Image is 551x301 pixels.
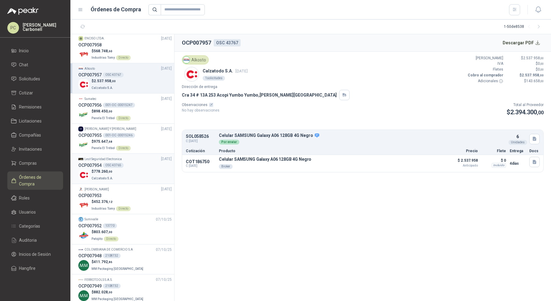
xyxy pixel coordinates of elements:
[92,229,118,235] p: $
[84,127,136,131] p: [PERSON_NAME] Y [PERSON_NAME]
[92,199,131,205] p: $
[19,47,29,54] span: Inicio
[161,36,172,42] span: [DATE]
[156,277,172,283] span: 07/10/25
[219,140,239,145] div: Por enviar
[447,149,478,153] p: Precio
[78,217,172,242] a: Company LogoSumivalle07/10/25 OCP00795213770Company Logo$803.607,00PatojitoDirecto
[219,164,233,169] div: Broker
[92,48,131,54] p: $
[78,192,102,199] h3: OCP007953
[523,56,544,60] span: 2.537.958
[19,209,36,215] span: Usuarios
[23,23,63,31] p: [PERSON_NAME] Carbonell
[78,127,83,131] img: Company Logo
[219,157,311,162] p: Celular SAMSUNG Galaxy A06 128GB 4G Negro
[94,109,112,113] span: 898.450
[529,149,540,153] p: Docs
[510,108,544,116] span: 2.394.300
[507,78,544,84] p: $
[507,108,544,117] p: $
[19,75,40,82] span: Solicitudes
[78,96,172,121] a: Company LogoSumatec[DATE] OCP007956001-OC -00015247Company Logo$898.450,00Panela El TrébolDirecto
[507,67,544,72] p: $
[94,49,112,53] span: 568.748
[78,36,172,61] a: ENCISO LTDA.[DATE] OCP007958Company Logo$568.748,60Industrias TomyDirecto
[111,79,116,83] span: ,00
[92,108,131,114] p: $
[108,200,112,204] span: ,12
[186,159,215,164] p: COT186750
[507,102,544,108] p: Total al Proveedor
[104,237,118,241] div: Directo
[7,7,39,15] img: Logo peakr
[92,267,143,270] span: MM Packaging [GEOGRAPHIC_DATA]
[108,291,112,294] span: ,00
[7,206,63,218] a: Usuarios
[116,55,131,60] div: Directo
[186,134,215,139] p: SOL058526
[186,164,215,168] span: C: [DATE]
[94,290,112,294] span: 882.028
[92,139,131,145] p: $
[103,223,117,228] div: 13770
[7,73,63,85] a: Solicitudes
[92,169,114,174] p: $
[78,252,102,259] h3: OCP007948
[84,217,98,222] p: Sumivalle
[94,79,116,83] span: 2.537.958
[78,42,102,48] h3: OCP007958
[19,61,28,68] span: Chat
[78,66,172,91] a: Company LogoAlkosto[DATE] OCP007957OSC 43767Company Logo$2.537.958,00Calzatodo S.A.
[19,223,40,229] span: Categorías
[92,259,144,265] p: $
[84,187,109,192] p: [PERSON_NAME]
[92,297,143,301] span: MM Packaging [GEOGRAPHIC_DATA]
[92,146,115,150] span: Panela El Trébol
[7,22,19,34] div: PC
[94,139,112,144] span: 975.647
[510,149,526,153] p: Entrega
[103,163,124,168] div: OSC 43765
[161,126,172,132] span: [DATE]
[7,143,63,155] a: Invitaciones
[78,230,89,241] img: Company Logo
[504,22,544,32] div: 1 - 50 de 8538
[161,156,172,162] span: [DATE]
[508,140,527,145] div: Unidades
[92,289,144,295] p: $
[447,157,478,167] p: $ 2.537.958
[84,157,122,162] p: Lest Seguridad Electronica
[108,260,112,264] span: ,86
[78,157,83,162] img: Company Logo
[186,139,215,144] span: C: [DATE]
[78,187,83,192] img: Company Logo
[78,132,102,139] h3: OCP007955
[19,237,37,244] span: Auditoria
[92,177,113,180] span: Calzatodo S.A.
[19,118,42,124] span: Licitaciones
[185,67,199,81] img: Company Logo
[78,109,89,120] img: Company Logo
[19,265,36,272] span: Hangfire
[482,149,506,153] p: Flete
[182,102,219,108] p: Observaciones
[499,37,544,49] button: Descargar PDF
[91,5,141,14] h1: Órdenes de Compra
[19,160,37,167] span: Compras
[7,234,63,246] a: Auditoria
[103,133,135,138] div: 001-OC -00015246
[507,55,544,61] p: $
[7,87,63,99] a: Cotizar
[108,230,112,234] span: ,00
[7,45,63,57] a: Inicio
[78,156,172,181] a: Company LogoLest Seguridad Electronica[DATE] OCP007954OSC 43765Company Logo$778.260,00Calzatodo S.A.
[538,67,544,72] span: 0
[182,92,337,98] p: Cra 34 # 13A 253 Acopi Yumbo Yumbo , [PERSON_NAME][GEOGRAPHIC_DATA]
[116,206,131,211] div: Directo
[78,126,172,151] a: Company Logo[PERSON_NAME] Y [PERSON_NAME][DATE] OCP007955001-OC -00015246Company Logo$975.647,68P...
[507,61,544,67] p: $
[7,115,63,127] a: Licitaciones
[203,76,225,81] div: 1 solicitudes
[78,260,89,271] img: Company Logo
